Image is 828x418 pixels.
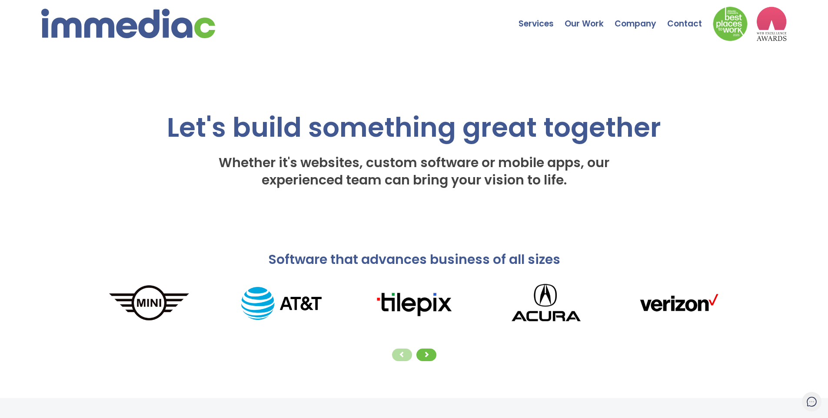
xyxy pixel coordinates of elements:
[565,2,615,33] a: Our Work
[756,7,787,41] img: logo2_wea_nobg.webp
[480,277,612,330] img: Acura_logo.png
[219,153,609,189] span: Whether it's websites, custom software or mobile apps, our experienced team can bring your vision...
[615,2,667,33] a: Company
[612,289,745,318] img: verizonLogo.png
[713,7,748,41] img: Down
[519,2,565,33] a: Services
[167,109,661,146] span: Let's build something great together
[41,9,215,38] img: immediac
[268,250,560,269] span: Software that advances business of all sizes
[215,287,348,320] img: AT%26T_logo.png
[667,2,713,33] a: Contact
[83,283,216,323] img: MINI_logo.png
[348,289,480,318] img: tilepixLogo.png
